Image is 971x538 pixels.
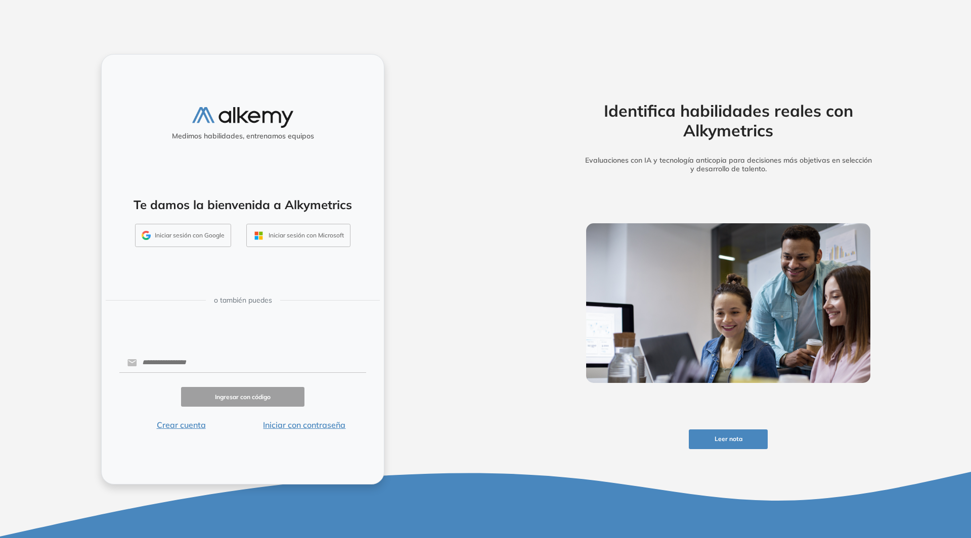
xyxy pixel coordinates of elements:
button: Iniciar sesión con Microsoft [246,224,350,247]
button: Ingresar con código [181,387,304,407]
button: Iniciar con contraseña [243,419,366,431]
img: GMAIL_ICON [142,231,151,240]
h5: Medimos habilidades, entrenamos equipos [106,132,380,140]
button: Crear cuenta [119,419,243,431]
h4: Te damos la bienvenida a Alkymetrics [115,198,371,212]
iframe: Chat Widget [789,421,971,538]
h5: Evaluaciones con IA y tecnología anticopia para decisiones más objetivas en selección y desarroll... [570,156,886,173]
img: OUTLOOK_ICON [253,230,264,241]
button: Leer nota [689,429,768,449]
img: logo-alkemy [192,107,293,128]
span: o también puedes [214,295,272,306]
h2: Identifica habilidades reales con Alkymetrics [570,101,886,140]
img: img-more-info [586,223,870,383]
div: Widget de chat [789,421,971,538]
button: Iniciar sesión con Google [135,224,231,247]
